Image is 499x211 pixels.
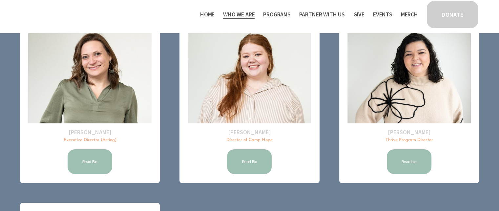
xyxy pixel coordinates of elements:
[263,9,291,20] a: folder dropdown
[299,10,345,19] span: Partner With Us
[200,9,215,20] a: Home
[347,128,470,136] h2: [PERSON_NAME]
[299,9,345,20] a: folder dropdown
[223,10,255,19] span: Who We Are
[223,9,255,20] a: folder dropdown
[386,148,432,175] a: Read bio
[373,9,392,20] a: Events
[188,137,311,143] p: Director of Camp Hope
[226,148,273,175] a: Read Bio
[401,9,418,20] a: Merch
[188,128,311,136] h2: [PERSON_NAME]
[263,10,291,19] span: Programs
[67,148,113,175] a: Read Bio
[353,9,364,20] a: Give
[28,137,151,143] p: Executive Director (Acting)
[28,128,151,136] h2: [PERSON_NAME]
[347,137,470,143] p: Thrive Program Director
